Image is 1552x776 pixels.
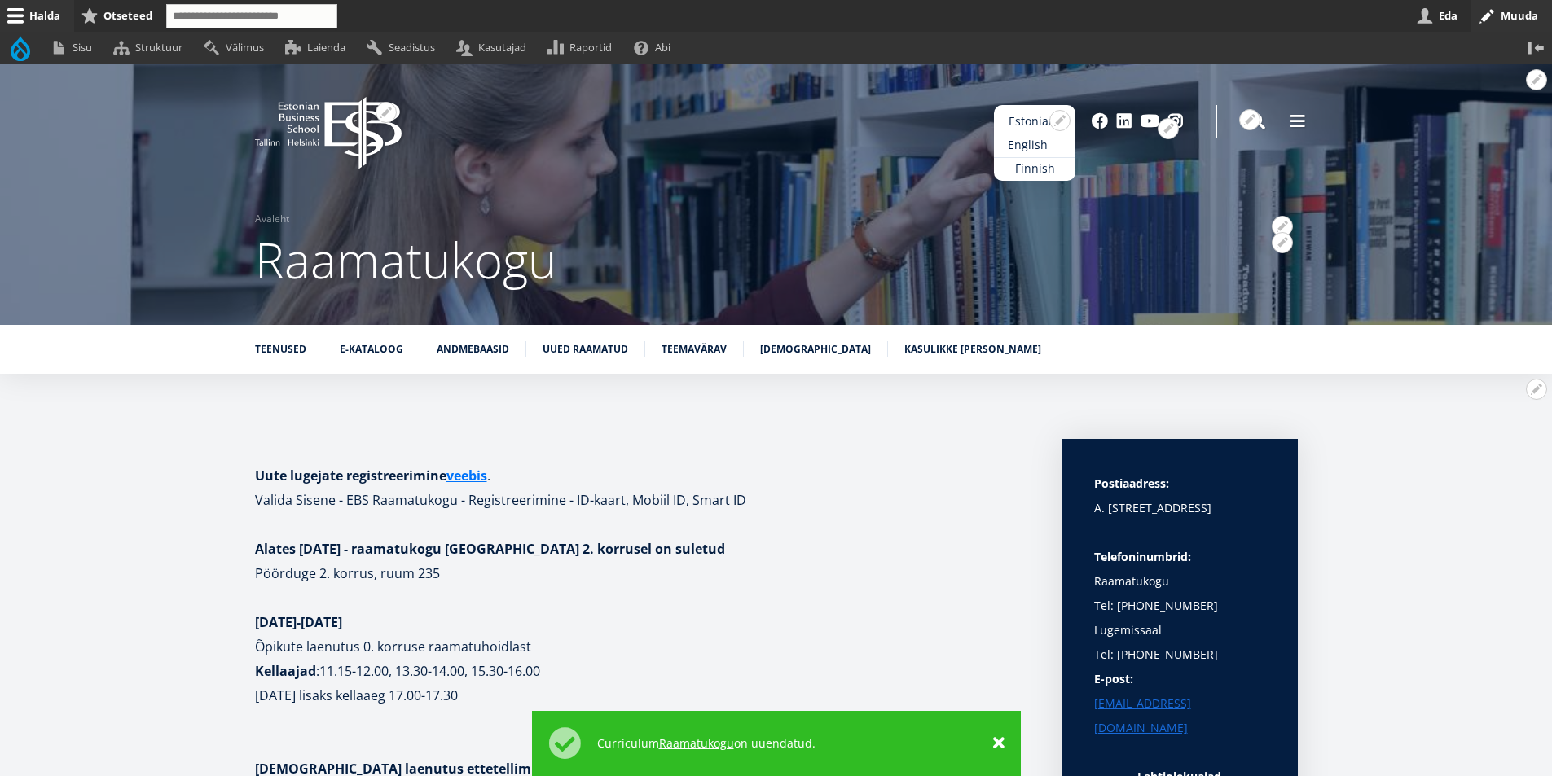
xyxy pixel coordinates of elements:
p: A. [STREET_ADDRESS] [1094,496,1265,520]
div: Olekuteade [532,711,1021,776]
button: Avatud seaded [1272,232,1293,253]
button: Avatud seaded [1049,110,1071,131]
strong: E-post: [1094,671,1133,686]
a: Teemavärav [662,341,727,357]
a: Välimus [196,32,278,64]
button: Vertikaalasend [1520,32,1552,64]
a: Kasulikke [PERSON_NAME] [904,341,1041,357]
p: Tel: [PHONE_NUMBER] Lugemissaal [1094,594,1265,642]
a: Facebook [1092,113,1108,129]
span: Raamatukogu [255,226,556,293]
a: Seadistus [359,32,449,64]
p: : [255,634,1029,708]
p: Raamatukogu [1094,545,1265,594]
a: Andmebaasid [437,341,509,357]
p: Pöörduge 2. korrus, ruum 235 [255,561,1029,585]
button: Avatud Social Links seaded [1158,118,1179,139]
a: Youtube [1141,113,1159,129]
button: Avatud Breadcrumb seaded [1272,216,1293,237]
strong: Uute lugejate registreerimine [255,467,487,484]
a: Struktuur [106,32,196,64]
b: 11.15-12.00, 13.30-14.00, 15.30-16.00 [DATE] lisaks kellaaeg 17.00-17.30 [255,662,540,704]
a: veebis [446,463,487,488]
a: Instagram [1167,113,1184,129]
a: Teenused [255,341,306,357]
button: Avatud Teenused seaded [1526,379,1547,400]
h1: . Valida Sisene - EBS Raamatukogu - Registreerimine - ID-kaart, Mobiil ID, Smart ID [255,463,1029,512]
a: [DEMOGRAPHIC_DATA] [760,341,871,357]
a: Finnish [994,157,1075,181]
a: Sisu [43,32,106,64]
a: × [993,735,1005,752]
button: Avatud seaded [1239,109,1260,130]
a: Raportid [541,32,627,64]
a: Linkedin [1116,113,1132,129]
p: Tel: [PHONE_NUMBER] [1094,642,1265,667]
a: Laienda [278,32,359,64]
a: Uued raamatud [543,341,628,357]
strong: [DATE]-[DATE] [255,613,342,631]
strong: Postiaadress: [1094,476,1169,491]
a: E-kataloog [340,341,403,357]
strong: Kellaajad [255,662,316,680]
a: Kasutajad [449,32,540,64]
strong: Alates [DATE] - raamatukogu [GEOGRAPHIC_DATA] 2. korrusel on suletud [255,540,725,558]
a: English [994,134,1075,157]
button: Avatud seaded [376,102,397,123]
a: Raamatukogu [659,735,734,752]
b: Õpikute laenutus 0. korruse raamatuhoidlast [255,638,531,655]
button: Avatud seaded [1526,69,1547,90]
strong: Telefoninumbrid: [1094,549,1191,564]
a: Abi [627,32,685,64]
div: Curriculum on uuendatud. [597,735,977,752]
a: Avaleht [255,211,289,227]
a: [EMAIL_ADDRESS][DOMAIN_NAME] [1094,691,1265,740]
